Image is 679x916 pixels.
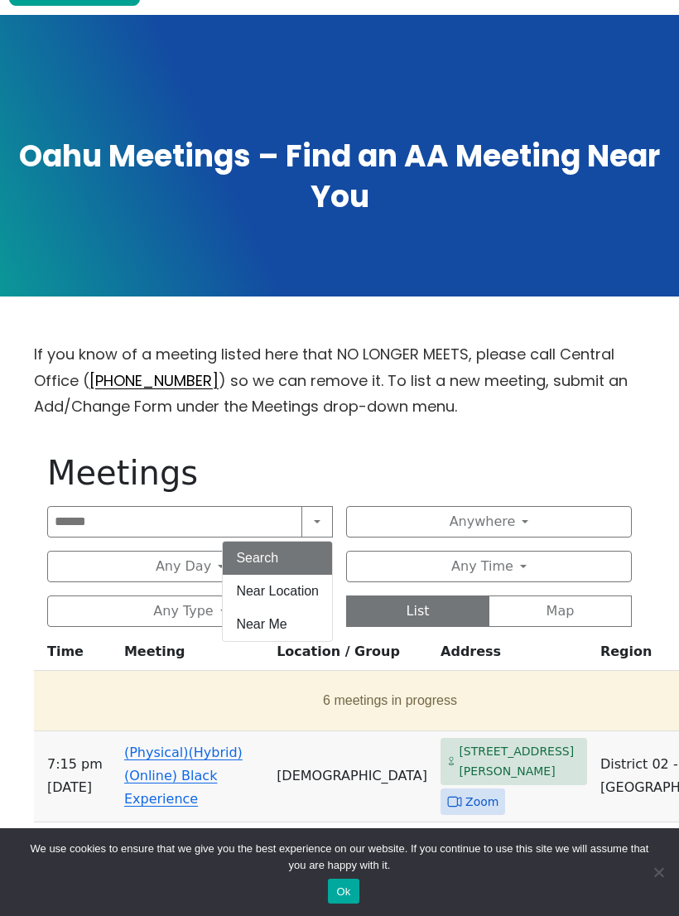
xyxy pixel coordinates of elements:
[270,822,434,883] td: [GEOGRAPHIC_DATA]
[223,542,332,575] button: Search
[223,575,332,608] button: Near Location
[434,640,594,671] th: Address
[47,753,111,776] span: 7:15 PM
[47,506,302,538] input: Search
[47,776,111,799] span: [DATE]
[489,595,632,627] button: Map
[47,595,333,627] button: Any Type
[15,137,664,218] h1: Oahu Meetings – Find an AA Meeting Near You
[270,731,434,823] td: [DEMOGRAPHIC_DATA]
[47,551,333,582] button: Any Day
[650,864,667,880] span: No
[465,792,498,812] span: Zoom
[346,506,632,538] button: Anywhere
[118,640,270,671] th: Meeting
[124,745,243,807] a: (Physical)(Hybrid)(Online) Black Experience
[89,370,219,391] a: [PHONE_NUMBER]
[270,640,434,671] th: Location / Group
[34,341,645,420] p: If you know of a meeting listed here that NO LONGER MEETS, please call Central Office ( ) so we c...
[346,595,489,627] button: List
[346,551,632,582] button: Any Time
[328,879,359,904] button: Ok
[47,453,632,493] h1: Meetings
[34,640,118,671] th: Time
[459,741,580,782] span: [STREET_ADDRESS][PERSON_NAME]
[301,506,333,538] button: Search
[25,841,654,874] span: We use cookies to ensure that we give you the best experience on our website. If you continue to ...
[223,608,332,641] button: Near Me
